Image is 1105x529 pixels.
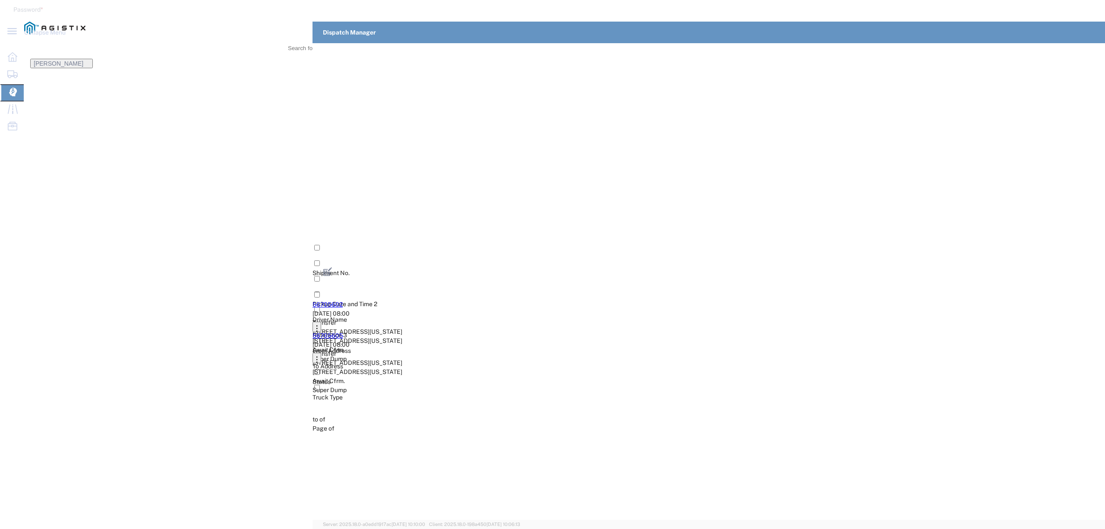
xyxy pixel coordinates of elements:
[319,416,325,423] span: of
[429,522,520,527] span: Client: 2025.18.0-198a450
[313,359,402,366] span: 499 Sunrise Ave, Madera, California, United States
[313,350,336,357] span: Transfer
[313,368,402,375] span: 4165 E Childs Ave, Merced, California, 95341, United States
[316,352,318,364] span: . . .
[313,394,343,401] span: Truck Type
[313,322,321,332] button: ...
[314,260,320,266] input: Column with Header Selection
[314,245,320,250] input: Column with Header Selection
[313,319,336,326] span: Transfer
[323,22,376,43] h4: Dispatch Manager
[313,416,318,423] span: to
[313,341,350,348] span: 09/05/2025, 08:00
[328,425,335,432] span: of
[313,301,343,308] a: 56705602
[30,59,93,68] button: [PERSON_NAME]
[34,60,83,67] span: Lorretta Ayala
[313,425,327,432] span: Page
[486,522,520,527] span: [DATE] 10:06:13
[314,276,320,282] input: Column with Header Selection
[313,269,350,276] span: Shipment No.
[323,522,425,527] span: Server: 2025.18.0-a0edd1917ac
[313,377,345,384] span: Await Cfrm.
[313,386,347,393] span: Super Dump
[313,353,321,363] button: ...
[24,24,72,41] span: Collapse Menu
[391,522,425,527] span: [DATE] 10:10:00
[316,320,318,333] span: . . .
[314,292,320,298] input: Press Space to toggle row selection (unchecked)
[313,310,350,317] span: 09/05/2025, 08:00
